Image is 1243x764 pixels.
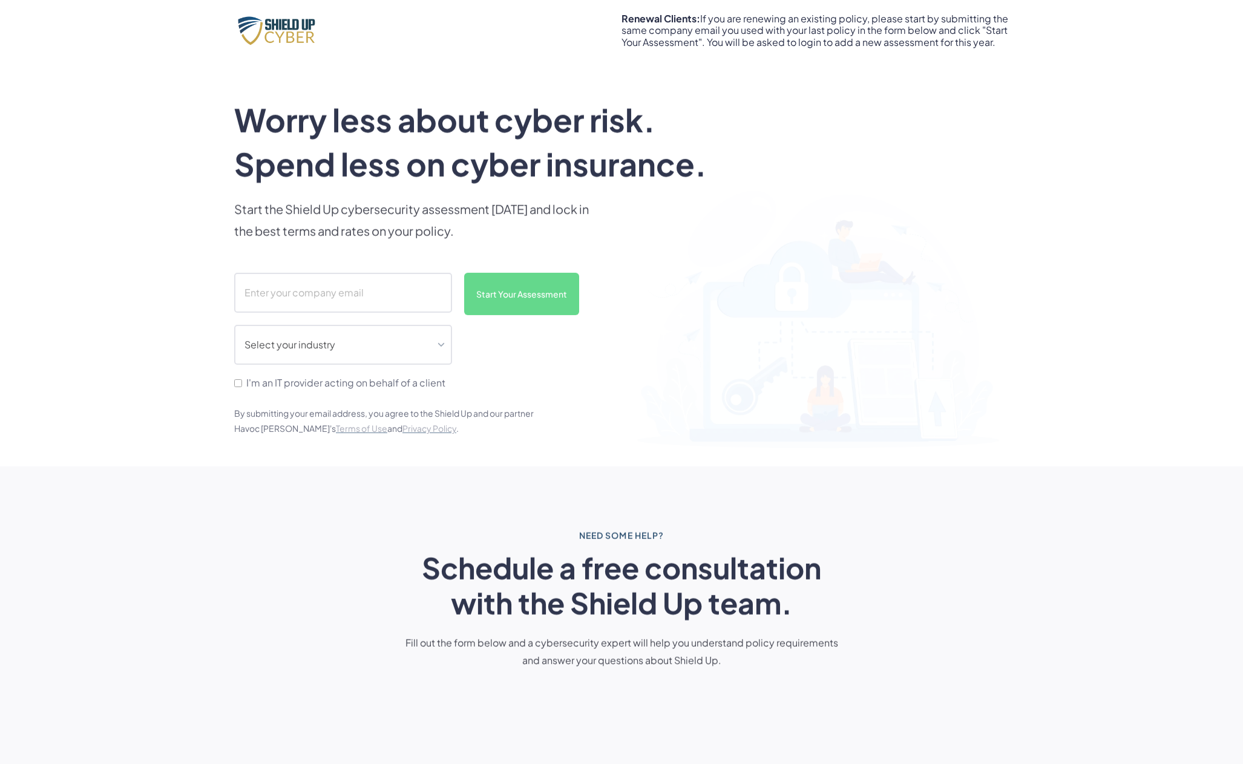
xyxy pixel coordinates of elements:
[621,12,700,25] strong: Renewal Clients:
[234,198,597,241] p: Start the Shield Up cybersecurity assessment [DATE] and lock in the best terms and rates on your ...
[234,272,597,391] form: scanform
[404,635,839,670] p: Fill out the form below and a cybersecurity expert will help you understand policy requirements a...
[579,528,664,543] div: Need some help?
[234,406,549,436] div: By submitting your email address, you agree to the Shield Up and our partner Havoc [PERSON_NAME]'...
[234,379,242,387] input: I'm an IT provider acting on behalf of a client
[234,272,452,312] input: Enter your company email
[464,272,579,315] input: Start Your Assessment
[404,550,839,620] h2: Schedule a free consultation with the Shield Up team.
[336,423,387,434] a: Terms of Use
[234,98,738,186] h1: Worry less about cyber risk. Spend less on cyber insurance.
[246,376,445,388] span: I'm an IT provider acting on behalf of a client
[621,13,1009,48] div: If you are renewing an existing policy, please start by submitting the same company email you use...
[234,13,325,47] img: Shield Up Cyber Logo
[402,423,456,434] a: Privacy Policy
